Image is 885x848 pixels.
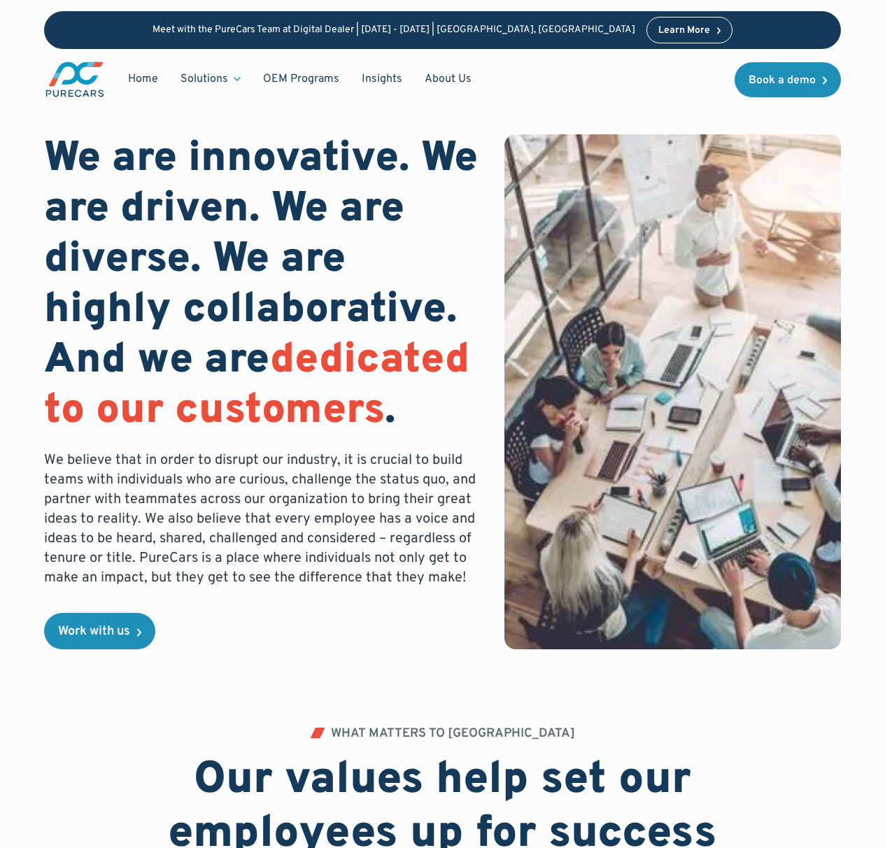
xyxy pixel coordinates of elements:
[504,134,841,649] img: bird eye view of a team working together
[351,66,413,92] a: Insights
[58,626,130,638] div: Work with us
[44,60,106,99] img: purecars logo
[44,334,469,438] span: dedicated to our customers
[44,134,481,437] h1: We are innovative. We are driven. We are diverse. We are highly collaborative. And we are .
[735,62,841,97] a: Book a demo
[44,613,155,649] a: Work with us
[169,66,252,92] div: Solutions
[749,75,816,86] div: Book a demo
[117,66,169,92] a: Home
[331,728,575,740] div: WHAT MATTERS TO [GEOGRAPHIC_DATA]
[252,66,351,92] a: OEM Programs
[413,66,483,92] a: About Us
[44,60,106,99] a: main
[658,26,710,36] div: Learn More
[180,71,228,87] div: Solutions
[153,24,635,36] p: Meet with the PureCars Team at Digital Dealer | [DATE] - [DATE] | [GEOGRAPHIC_DATA], [GEOGRAPHIC_...
[646,17,733,43] a: Learn More
[44,451,481,588] p: We believe that in order to disrupt our industry, it is crucial to build teams with individuals w...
